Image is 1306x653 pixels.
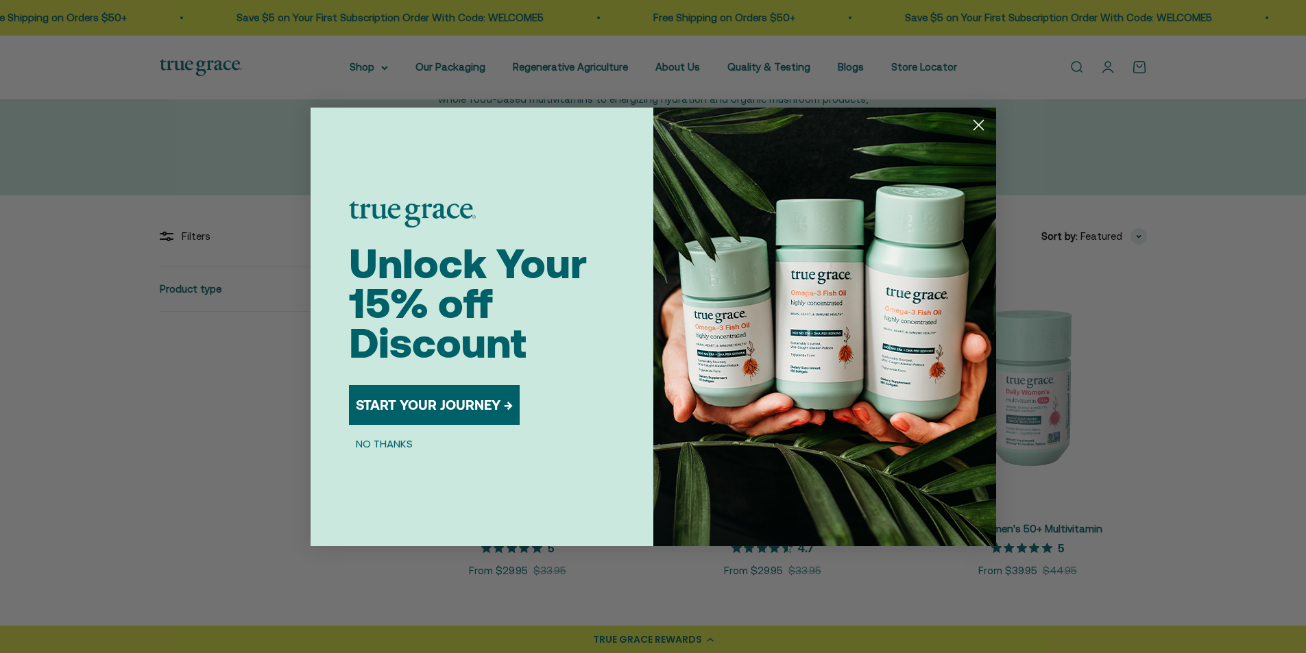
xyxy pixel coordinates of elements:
img: logo placeholder [349,201,476,227]
span: Unlock Your 15% off Discount [349,240,587,367]
button: NO THANKS [349,436,420,452]
button: Close dialog [967,113,991,137]
button: START YOUR JOURNEY → [349,385,520,425]
img: 098727d5-50f8-4f9b-9554-844bb8da1403.jpeg [653,108,996,546]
